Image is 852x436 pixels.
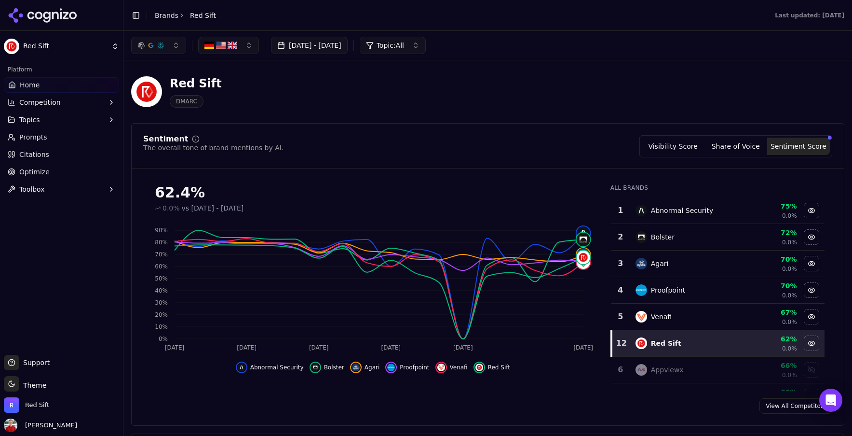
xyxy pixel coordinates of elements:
[155,263,168,270] tspan: 60%
[611,224,825,251] tr: 2bolsterBolster72%0.0%Hide bolster data
[4,419,77,432] button: Open user button
[182,203,244,213] span: vs [DATE] - [DATE]
[782,318,797,326] span: 0.0%
[804,229,819,245] button: Hide bolster data
[611,197,825,224] tr: 1abnormal securityAbnormal Security75%0.0%Hide abnormal security data
[616,338,626,349] div: 12
[19,381,46,389] span: Theme
[651,285,685,295] div: Proofpoint
[611,383,825,410] tr: 66%Show powerdmarc data
[400,364,429,371] span: Proofpoint
[577,233,590,246] img: bolster
[4,77,119,93] a: Home
[775,12,844,19] div: Last updated: [DATE]
[636,364,647,376] img: appviewx
[155,311,168,318] tspan: 20%
[782,345,797,352] span: 0.0%
[4,147,119,162] a: Citations
[19,167,50,177] span: Optimize
[742,387,797,397] div: 66%
[611,357,825,383] tr: 6appviewxAppviewx66%0.0%Show appviewx data
[4,419,17,432] img: Jack Lilley
[19,184,45,194] span: Toolbox
[577,226,590,240] img: abnormal security
[611,251,825,277] tr: 3agariAgari70%0.0%Hide agari data
[4,39,19,54] img: Red Sift
[387,364,395,371] img: proofpoint
[473,362,510,373] button: Hide red sift data
[636,258,647,269] img: agari
[488,364,510,371] span: Red Sift
[450,364,468,371] span: Venafi
[742,361,797,370] div: 66%
[190,11,216,20] span: Red Sift
[636,231,647,243] img: bolster
[742,281,797,291] div: 70%
[804,203,819,218] button: Hide abnormal security data
[19,358,50,367] span: Support
[19,132,47,142] span: Prompts
[19,115,40,125] span: Topics
[250,364,304,371] span: Abnormal Security
[170,76,222,91] div: Red Sift
[155,12,178,19] a: Brands
[651,365,684,375] div: Appviewx
[238,364,245,371] img: abnormal security
[4,62,119,77] div: Platform
[350,362,379,373] button: Hide agari data
[162,203,180,213] span: 0.0%
[577,248,590,262] img: agari
[159,336,168,342] tspan: 0%
[804,336,819,351] button: Hide red sift data
[4,164,119,180] a: Optimize
[385,362,429,373] button: Hide proofpoint data
[651,206,713,215] div: Abnormal Security
[25,401,49,409] span: Red Sift
[170,95,203,108] span: DMARC
[4,182,119,197] button: Toolbox
[651,312,672,322] div: Venafi
[155,227,168,234] tspan: 90%
[651,259,669,268] div: Agari
[216,41,226,50] img: US
[4,112,119,127] button: Topics
[610,184,825,192] div: All Brands
[615,284,626,296] div: 4
[804,389,819,404] button: Show powerdmarc data
[611,330,825,357] tr: 12red siftRed Sift62%0.0%Hide red sift data
[155,11,216,20] nav: breadcrumb
[704,138,767,155] button: Share of Voice
[352,364,360,371] img: agari
[143,143,284,153] div: The overall tone of brand mentions by AI.
[615,364,626,376] div: 6
[742,228,797,238] div: 72%
[804,309,819,324] button: Hide venafi data
[377,41,404,50] span: Topic: All
[4,397,49,413] button: Open organization switcher
[381,344,401,351] tspan: [DATE]
[155,275,168,282] tspan: 50%
[155,299,168,306] tspan: 30%
[204,41,214,50] img: DE
[4,95,119,110] button: Competition
[759,398,832,414] a: View All Competitors
[782,292,797,299] span: 0.0%
[155,323,168,330] tspan: 10%
[804,362,819,378] button: Show appviewx data
[365,364,379,371] span: Agari
[435,362,468,373] button: Hide venafi data
[782,265,797,273] span: 0.0%
[475,364,483,371] img: red sift
[742,254,797,264] div: 70%
[310,362,344,373] button: Hide bolster data
[819,389,842,412] div: Open Intercom Messenger
[804,282,819,298] button: Hide proofpoint data
[636,205,647,216] img: abnormal security
[453,344,473,351] tspan: [DATE]
[155,184,591,201] div: 62.4%
[636,311,647,323] img: venafi
[271,37,348,54] button: [DATE] - [DATE]
[651,232,675,242] div: Bolster
[165,344,185,351] tspan: [DATE]
[651,338,681,348] div: Red Sift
